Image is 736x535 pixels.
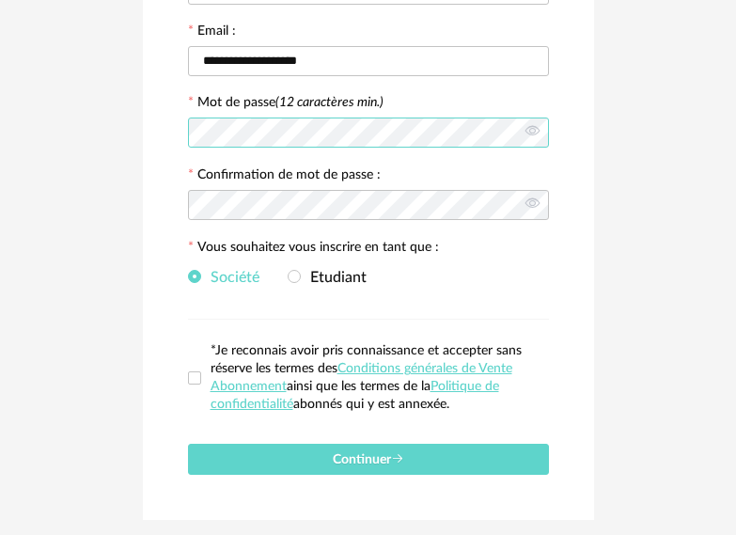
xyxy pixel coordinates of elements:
label: Vous souhaitez vous inscrire en tant que : [188,241,439,258]
label: Email : [188,24,236,41]
span: Etudiant [301,270,367,285]
i: (12 caractères min.) [275,96,384,109]
label: Confirmation de mot de passe : [188,168,381,185]
button: Continuer [188,444,549,475]
span: Continuer [333,453,404,466]
a: Conditions générales de Vente Abonnement [211,362,512,393]
a: Politique de confidentialité [211,380,499,411]
span: *Je reconnais avoir pris connaissance et accepter sans réserve les termes des ainsi que les terme... [211,344,522,411]
label: Mot de passe [197,96,384,109]
span: Société [201,270,259,285]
